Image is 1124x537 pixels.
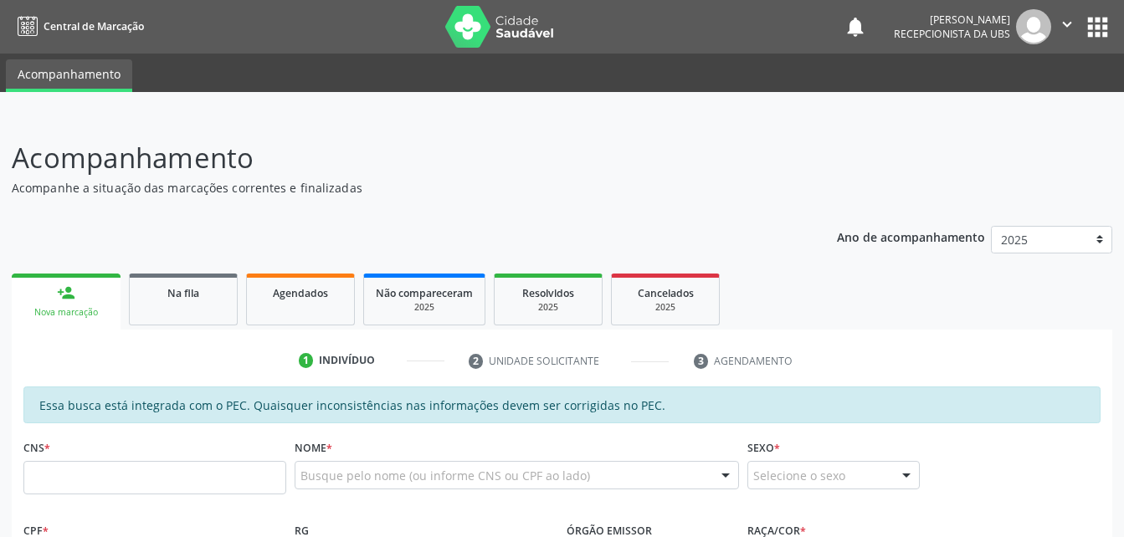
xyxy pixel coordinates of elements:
div: 2025 [376,301,473,314]
button:  [1051,9,1083,44]
span: Agendados [273,286,328,300]
span: Resolvidos [522,286,574,300]
div: person_add [57,284,75,302]
span: Central de Marcação [44,19,144,33]
div: 1 [299,353,314,368]
button: apps [1083,13,1112,42]
a: Acompanhamento [6,59,132,92]
div: 2025 [506,301,590,314]
p: Ano de acompanhamento [837,226,985,247]
img: img [1016,9,1051,44]
span: Selecione o sexo [753,467,845,484]
label: Nome [295,435,332,461]
i:  [1058,15,1076,33]
div: Indivíduo [319,353,375,368]
span: Cancelados [638,286,694,300]
label: Sexo [747,435,780,461]
div: Essa busca está integrada com o PEC. Quaisquer inconsistências nas informações devem ser corrigid... [23,386,1101,423]
p: Acompanhamento [12,137,783,179]
button: notifications [844,15,867,38]
div: [PERSON_NAME] [894,13,1010,27]
div: 2025 [624,301,707,314]
span: Na fila [167,286,199,300]
a: Central de Marcação [12,13,144,40]
span: Não compareceram [376,286,473,300]
span: Busque pelo nome (ou informe CNS ou CPF ao lado) [300,467,590,484]
label: CNS [23,435,50,461]
div: Nova marcação [23,306,109,319]
p: Acompanhe a situação das marcações correntes e finalizadas [12,179,783,197]
span: Recepcionista da UBS [894,27,1010,41]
